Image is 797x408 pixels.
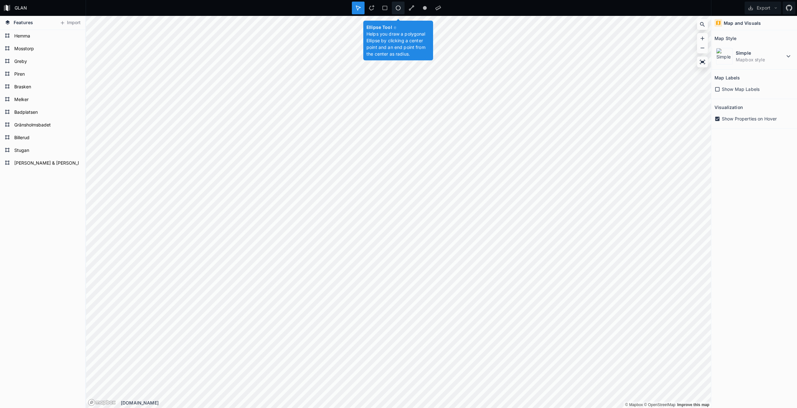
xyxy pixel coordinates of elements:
[366,24,430,31] h4: Ellipse Tool
[745,2,781,14] button: Export
[14,19,33,26] span: Features
[715,73,740,83] h2: Map Labels
[677,403,709,407] a: Map feedback
[121,399,711,406] div: [DOMAIN_NAME]
[715,33,736,43] h2: Map Style
[736,56,785,63] dd: Mapbox style
[394,24,396,30] span: e
[88,399,116,406] a: Mapbox logo
[722,86,760,92] span: Show Map Labels
[644,403,675,407] a: OpenStreetMap
[736,50,785,56] dt: Simple
[715,102,743,112] h2: Visualization
[724,20,761,26] h4: Map and Visuals
[722,115,777,122] span: Show Properties on Hover
[716,48,733,65] img: Simple
[625,403,643,407] a: Mapbox
[56,18,84,28] button: Import
[366,31,430,57] p: Helps you draw a polygonal Ellipse by clicking a center point and an end point from the center as...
